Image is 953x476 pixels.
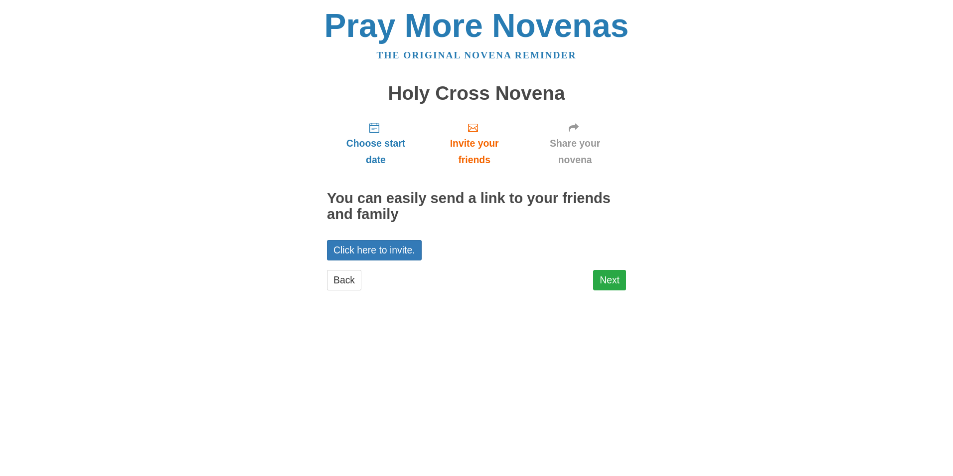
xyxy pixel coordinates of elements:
h2: You can easily send a link to your friends and family [327,191,626,223]
a: Pray More Novenas [324,7,629,44]
a: Choose start date [327,114,425,173]
span: Share your novena [534,135,616,168]
a: Share your novena [524,114,626,173]
a: Back [327,270,361,290]
span: Invite your friends [435,135,514,168]
a: The original novena reminder [377,50,577,60]
a: Next [593,270,626,290]
h1: Holy Cross Novena [327,83,626,104]
span: Choose start date [337,135,415,168]
a: Invite your friends [425,114,524,173]
a: Click here to invite. [327,240,422,260]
